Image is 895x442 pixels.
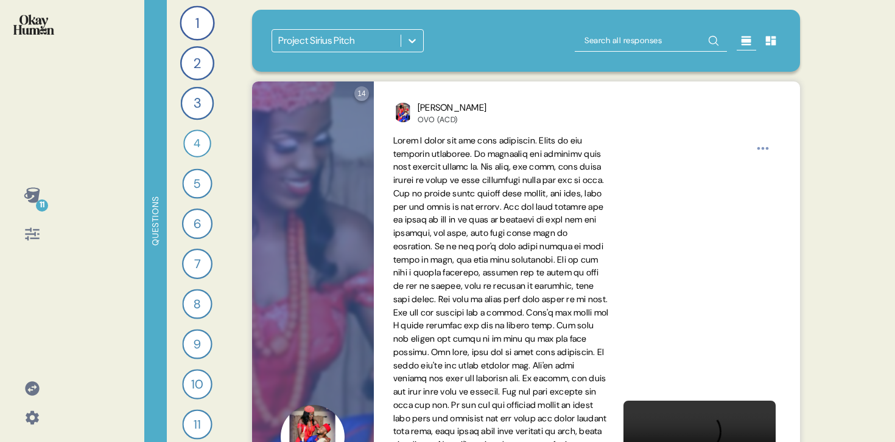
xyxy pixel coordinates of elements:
[393,103,413,122] img: profilepic_24428642350129696.jpg
[418,101,486,115] div: [PERSON_NAME]
[354,86,369,101] div: 14
[278,33,355,48] div: Project Sirius Pitch
[182,329,212,359] div: 9
[182,209,212,239] div: 6
[182,249,212,279] div: 7
[575,30,727,52] input: Search all responses
[182,369,212,399] div: 10
[181,87,214,120] div: 3
[13,15,54,35] img: okayhuman.3b1b6348.png
[36,199,48,212] div: 11
[182,409,212,439] div: 11
[180,46,214,80] div: 2
[182,168,212,198] div: 5
[180,5,214,40] div: 1
[183,129,211,157] div: 4
[182,289,212,319] div: 8
[418,115,486,125] div: OVO (ACD)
